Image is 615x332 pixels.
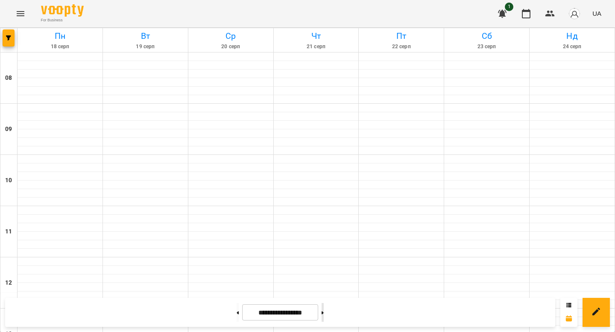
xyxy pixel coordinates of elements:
[5,227,12,236] h6: 11
[592,9,601,18] span: UA
[505,3,513,11] span: 1
[41,4,84,17] img: Voopty Logo
[19,43,101,51] h6: 18 серп
[275,43,357,51] h6: 21 серп
[360,29,442,43] h6: Пт
[5,73,12,83] h6: 08
[41,17,84,23] span: For Business
[445,43,528,51] h6: 23 серп
[531,29,613,43] h6: Нд
[589,6,605,21] button: UA
[360,43,442,51] h6: 22 серп
[5,125,12,134] h6: 09
[190,29,272,43] h6: Ср
[5,278,12,288] h6: 12
[531,43,613,51] h6: 24 серп
[568,8,580,20] img: avatar_s.png
[275,29,357,43] h6: Чт
[19,29,101,43] h6: Пн
[5,176,12,185] h6: 10
[104,29,187,43] h6: Вт
[10,3,31,24] button: Menu
[190,43,272,51] h6: 20 серп
[104,43,187,51] h6: 19 серп
[445,29,528,43] h6: Сб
